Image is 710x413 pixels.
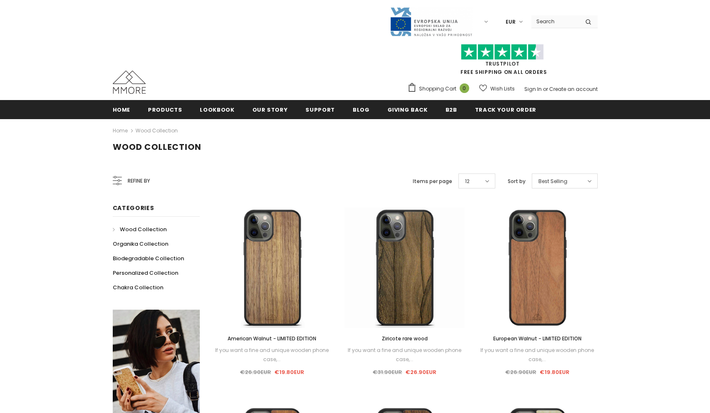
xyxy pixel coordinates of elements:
[477,346,597,364] div: If you want a fine and unique wooden phone case,...
[493,335,582,342] span: European Walnut - LIMITED EDITION
[390,7,473,37] img: Javni Razpis
[212,334,332,343] a: American Walnut - LIMITED EDITION
[113,280,163,295] a: Chakra Collection
[475,106,536,114] span: Track your order
[344,334,465,343] a: Ziricote rare wood
[274,368,304,376] span: €19.80EUR
[113,237,168,251] a: Organika Collection
[475,100,536,119] a: Track your order
[113,222,167,237] a: Wood Collection
[538,177,567,186] span: Best Selling
[252,100,288,119] a: Our Story
[113,283,163,291] span: Chakra Collection
[543,86,548,93] span: or
[413,177,452,186] label: Items per page
[128,176,150,186] span: Refine by
[353,100,370,119] a: Blog
[344,346,465,364] div: If you want a fine and unique wooden phone case,...
[465,177,470,186] span: 12
[446,106,457,114] span: B2B
[113,269,178,277] span: Personalized Collection
[148,106,182,114] span: Products
[136,127,178,134] a: Wood Collection
[148,100,182,119] a: Products
[490,85,515,93] span: Wish Lists
[113,71,146,94] img: MMORE Cases
[419,85,456,93] span: Shopping Cart
[407,83,473,95] a: Shopping Cart 0
[373,368,402,376] span: €31.90EUR
[390,18,473,25] a: Javni Razpis
[200,106,234,114] span: Lookbook
[531,15,579,27] input: Search Site
[508,177,526,186] label: Sort by
[240,368,271,376] span: €26.90EUR
[477,334,597,343] a: European Walnut - LIMITED EDITION
[460,83,469,93] span: 0
[113,240,168,248] span: Organika Collection
[120,225,167,233] span: Wood Collection
[113,254,184,262] span: Biodegradable Collection
[461,44,544,60] img: Trust Pilot Stars
[200,100,234,119] a: Lookbook
[228,335,316,342] span: American Walnut - LIMITED EDITION
[540,368,569,376] span: €19.80EUR
[212,346,332,364] div: If you want a fine and unique wooden phone case,...
[113,251,184,266] a: Biodegradable Collection
[479,81,515,96] a: Wish Lists
[388,106,428,114] span: Giving back
[388,100,428,119] a: Giving back
[113,141,201,153] span: Wood Collection
[505,368,536,376] span: €26.90EUR
[252,106,288,114] span: Our Story
[549,86,598,93] a: Create an account
[113,126,128,136] a: Home
[506,18,516,26] span: EUR
[305,106,335,114] span: support
[113,204,154,212] span: Categories
[446,100,457,119] a: B2B
[485,60,520,67] a: Trustpilot
[353,106,370,114] span: Blog
[113,266,178,280] a: Personalized Collection
[524,86,542,93] a: Sign In
[305,100,335,119] a: support
[382,335,428,342] span: Ziricote rare wood
[405,368,436,376] span: €26.90EUR
[113,100,131,119] a: Home
[407,48,598,76] span: FREE SHIPPING ON ALL ORDERS
[113,106,131,114] span: Home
